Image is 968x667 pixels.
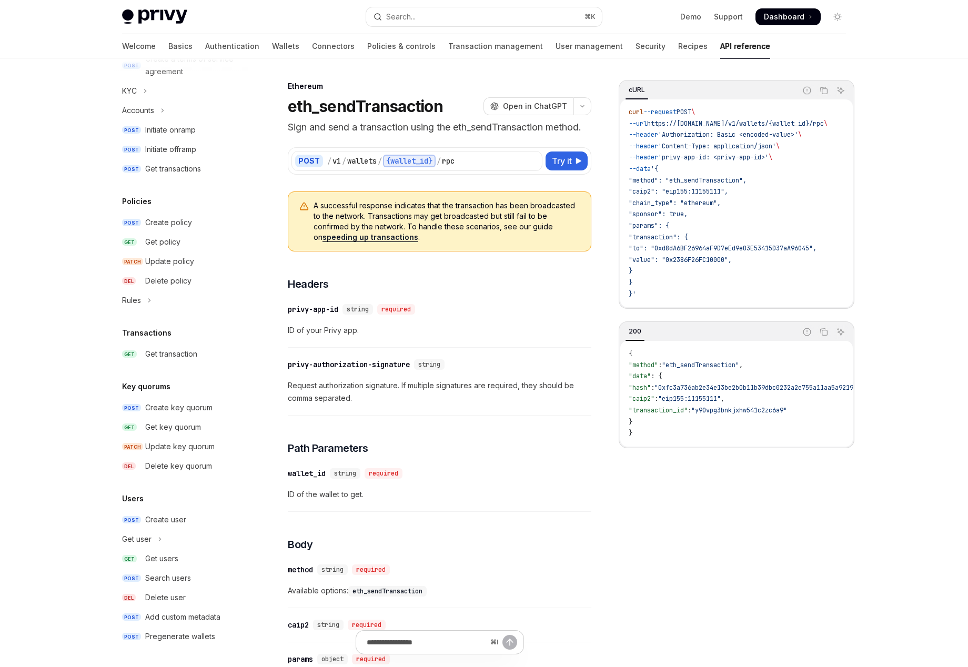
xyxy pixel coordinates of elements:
span: POST [122,404,141,412]
div: 200 [626,325,644,338]
span: Try it [552,155,572,167]
span: { [629,349,632,358]
span: } [629,278,632,287]
span: "method": "eth_sendTransaction", [629,176,747,185]
span: \ [769,153,772,161]
span: --data [629,165,651,173]
input: Ask a question... [367,631,486,654]
span: "0xfc3a736ab2e34e13be2b0b11b39dbc0232a2e755a11aa5a9219890d3b2c6c7d8" [654,383,905,392]
a: POSTCreate policy [114,213,248,232]
div: rpc [442,156,455,166]
span: POST [122,613,141,621]
button: Copy the contents from the code block [817,84,831,97]
div: privy-app-id [288,304,338,315]
a: PATCHUpdate key quorum [114,437,248,456]
span: --header [629,130,658,139]
div: Update key quorum [145,440,215,453]
span: "chain_type": "ethereum", [629,199,721,207]
span: "sponsor": true, [629,210,688,218]
div: Delete user [145,591,186,604]
span: "to": "0xd8dA6BF26964aF9D7eEd9e03E53415D37aA96045", [629,244,816,252]
div: Search users [145,572,191,584]
span: Open in ChatGPT [503,101,567,112]
span: --header [629,142,658,150]
a: DELDelete user [114,588,248,607]
span: ID of your Privy app. [288,324,591,337]
button: Toggle Accounts section [114,101,248,120]
button: Toggle KYC section [114,82,248,100]
span: \ [776,142,780,150]
div: Get user [122,533,152,545]
span: GET [122,238,137,246]
span: "eth_sendTransaction" [662,361,739,369]
span: : [654,395,658,403]
span: Request authorization signature. If multiple signatures are required, they should be comma separa... [288,379,591,405]
button: Open in ChatGPT [483,97,573,115]
span: --url [629,119,647,128]
button: Try it [546,151,588,170]
span: "eip155:11155111" [658,395,721,403]
h5: Key quorums [122,380,170,393]
div: required [348,620,386,630]
span: "caip2": "eip155:11155111", [629,187,728,196]
div: required [377,304,415,315]
a: Security [636,34,665,59]
span: string [334,469,356,478]
div: wallets [347,156,377,166]
div: Create policy [145,216,192,229]
span: "data" [629,372,651,380]
div: Get users [145,552,178,565]
button: Report incorrect code [800,325,814,339]
a: GETGet key quorum [114,418,248,437]
a: Basics [168,34,193,59]
span: GET [122,350,137,358]
div: Rules [122,294,141,307]
div: Delete key quorum [145,460,212,472]
a: POSTSearch users [114,569,248,588]
svg: Warning [299,201,309,212]
div: KYC [122,85,137,97]
div: Delete policy [145,275,191,287]
span: string [317,621,339,629]
span: }' [629,290,636,298]
div: cURL [626,84,648,96]
span: --header [629,153,658,161]
span: "transaction_id" [629,406,688,415]
span: } [629,418,632,426]
a: Support [714,12,743,22]
span: DEL [122,594,136,602]
a: speeding up transactions [322,233,418,242]
span: "params": { [629,221,669,230]
span: 'privy-app-id: <privy-app-id>' [658,153,769,161]
div: Get transactions [145,163,201,175]
a: User management [556,34,623,59]
span: "caip2" [629,395,654,403]
span: PATCH [122,258,143,266]
p: Sign and send a transaction using the eth_sendTransaction method. [288,120,591,135]
span: --request [643,108,677,116]
div: Get policy [145,236,180,248]
h1: eth_sendTransaction [288,97,443,116]
span: Body [288,537,312,552]
div: Get transaction [145,348,197,360]
div: / [378,156,382,166]
span: : { [651,372,662,380]
span: '{ [651,165,658,173]
span: DEL [122,462,136,470]
span: , [721,395,724,403]
a: PATCHUpdate policy [114,252,248,271]
span: "value": "0x2386F26FC10000", [629,256,732,264]
h5: Users [122,492,144,505]
span: \ [798,130,802,139]
span: "y90vpg3bnkjxhw541c2zc6a9" [691,406,787,415]
span: curl [629,108,643,116]
a: Wallets [272,34,299,59]
span: 'Content-Type: application/json' [658,142,776,150]
a: Dashboard [755,8,821,25]
span: string [347,305,369,314]
span: GET [122,423,137,431]
div: / [327,156,331,166]
button: Ask AI [834,325,848,339]
span: "transaction": { [629,233,688,241]
a: POSTCreate user [114,510,248,529]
